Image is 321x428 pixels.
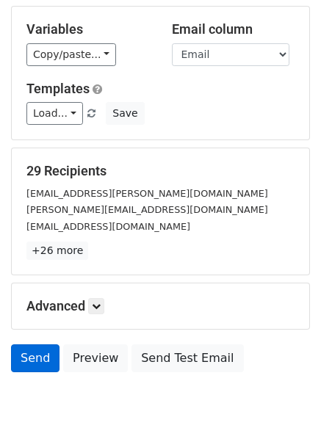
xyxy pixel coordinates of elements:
[26,242,88,260] a: +26 more
[26,221,190,232] small: [EMAIL_ADDRESS][DOMAIN_NAME]
[248,358,321,428] div: Widget de chat
[26,204,268,215] small: [PERSON_NAME][EMAIL_ADDRESS][DOMAIN_NAME]
[26,298,295,314] h5: Advanced
[26,188,268,199] small: [EMAIL_ADDRESS][PERSON_NAME][DOMAIN_NAME]
[26,81,90,96] a: Templates
[26,43,116,66] a: Copy/paste...
[172,21,295,37] h5: Email column
[131,344,243,372] a: Send Test Email
[63,344,128,372] a: Preview
[11,344,59,372] a: Send
[106,102,144,125] button: Save
[26,163,295,179] h5: 29 Recipients
[26,102,83,125] a: Load...
[248,358,321,428] iframe: Chat Widget
[26,21,150,37] h5: Variables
